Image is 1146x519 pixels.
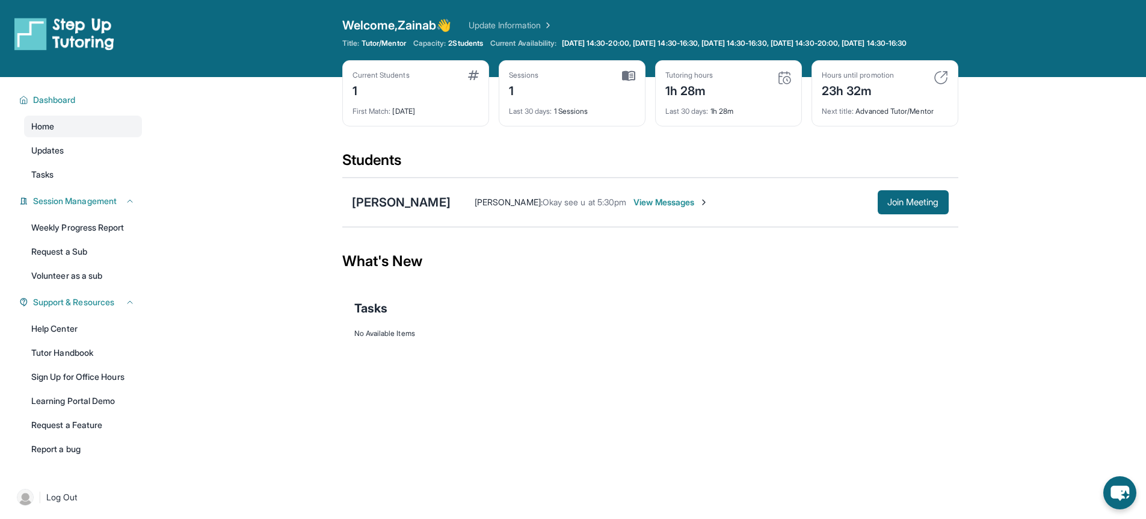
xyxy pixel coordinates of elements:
span: 2 Students [448,39,483,48]
span: Last 30 days : [509,107,552,116]
span: Session Management [33,195,117,207]
div: Sessions [509,70,539,80]
span: Dashboard [33,94,76,106]
span: Welcome, Zainab 👋 [342,17,452,34]
span: Tutor/Mentor [362,39,406,48]
div: 1 Sessions [509,99,635,116]
img: card [622,70,635,81]
div: Current Students [353,70,410,80]
div: [PERSON_NAME] [352,194,451,211]
span: Last 30 days : [665,107,709,116]
a: Tutor Handbook [24,342,142,364]
span: Okay see u at 5:30pm [543,197,626,207]
span: Support & Resources [33,296,114,308]
div: Tutoring hours [665,70,713,80]
span: [DATE] 14:30-20:00, [DATE] 14:30-16:30, [DATE] 14:30-16:30, [DATE] 14:30-20:00, [DATE] 14:30-16:30 [562,39,907,48]
a: Request a Sub [24,241,142,263]
a: Sign Up for Office Hours [24,366,142,388]
span: Next title : [822,107,854,116]
a: Tasks [24,164,142,185]
span: | [39,490,42,505]
div: 23h 32m [822,80,894,99]
a: |Log Out [12,484,142,511]
button: chat-button [1103,476,1136,509]
span: Home [31,120,54,132]
span: [PERSON_NAME] : [475,197,543,207]
div: 1 [509,80,539,99]
span: Tasks [31,169,54,181]
a: [DATE] 14:30-20:00, [DATE] 14:30-16:30, [DATE] 14:30-16:30, [DATE] 14:30-20:00, [DATE] 14:30-16:30 [559,39,910,48]
span: Title: [342,39,359,48]
img: Chevron-Right [699,197,709,207]
button: Support & Resources [28,296,135,308]
a: Report a bug [24,438,142,460]
a: Updates [24,140,142,161]
img: card [934,70,948,85]
img: card [468,70,479,80]
a: Volunteer as a sub [24,265,142,287]
div: Students [342,151,958,177]
div: 1h 28m [665,80,713,99]
img: card [777,70,792,85]
div: No Available Items [354,329,946,338]
span: Join Meeting [887,199,939,206]
span: View Messages [633,196,709,208]
div: Hours until promotion [822,70,894,80]
span: Current Availability: [490,39,556,48]
a: Request a Feature [24,414,142,436]
div: Advanced Tutor/Mentor [822,99,948,116]
a: Weekly Progress Report [24,217,142,238]
span: First Match : [353,107,391,116]
a: Update Information [469,19,553,31]
span: Tasks [354,300,387,317]
button: Session Management [28,195,135,207]
img: logo [14,17,114,51]
img: Chevron Right [541,19,553,31]
div: 1 [353,80,410,99]
a: Home [24,116,142,137]
button: Join Meeting [878,190,949,214]
div: What's New [342,235,958,288]
div: 1h 28m [665,99,792,116]
div: [DATE] [353,99,479,116]
span: Updates [31,145,64,157]
a: Help Center [24,318,142,340]
img: user-img [17,489,34,506]
a: Learning Portal Demo [24,390,142,412]
button: Dashboard [28,94,135,106]
span: Log Out [46,491,78,503]
span: Capacity: [413,39,446,48]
